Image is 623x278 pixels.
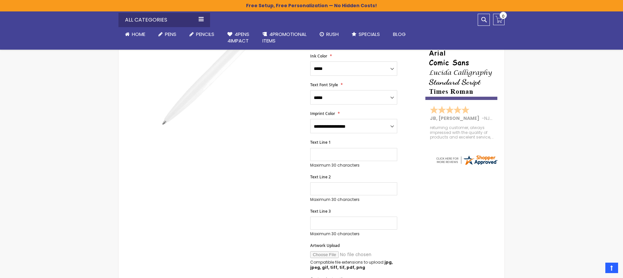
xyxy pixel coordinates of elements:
[118,13,210,27] div: All Categories
[310,231,397,237] p: Maximum 30 characters
[165,31,176,38] span: Pens
[482,115,539,122] span: - ,
[256,27,313,48] a: 4PROMOTIONALITEMS
[262,31,307,44] span: 4PROMOTIONAL ITEMS
[393,31,406,38] span: Blog
[310,174,331,180] span: Text Line 2
[484,115,492,122] span: NJ
[310,53,327,59] span: Ink Color
[221,27,256,48] a: 4Pens4impact
[435,162,498,167] a: 4pens.com certificate URL
[430,115,482,122] span: JB, [PERSON_NAME]
[310,260,397,270] p: Compatible file extensions to upload:
[183,27,221,41] a: Pencils
[359,31,380,38] span: Specials
[310,139,331,145] span: Text Line 1
[605,263,618,273] a: Top
[493,14,505,25] a: 0
[430,125,493,139] div: returning customer, always impressed with the quality of products and excelent service, will retu...
[310,208,331,214] span: Text Line 3
[345,27,386,41] a: Specials
[227,31,249,44] span: 4Pens 4impact
[310,243,340,248] span: Artwork Upload
[310,197,397,202] p: Maximum 30 characters
[132,31,145,38] span: Home
[196,31,214,38] span: Pencils
[435,154,498,166] img: 4pens.com widget logo
[118,27,152,41] a: Home
[310,259,393,270] strong: jpg, jpeg, gif, tiff, tif, pdf, png
[152,27,183,41] a: Pens
[310,163,397,168] p: Maximum 30 characters
[502,13,505,19] span: 0
[313,27,345,41] a: Rush
[386,27,412,41] a: Blog
[310,111,335,116] span: Imprint Color
[425,37,497,100] img: font-personalization-examples
[310,82,338,88] span: Text Font Style
[326,31,339,38] span: Rush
